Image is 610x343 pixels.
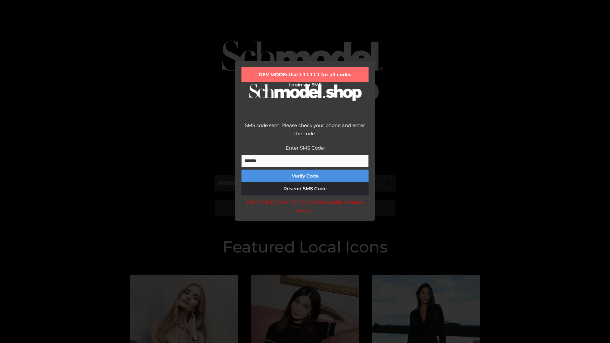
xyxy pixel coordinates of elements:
[241,67,369,82] div: DEV MODE: Use 111111 for all codes
[241,121,369,144] div: SMS code sent. Please check your phone and enter the code.
[241,82,369,88] h2: Login via SMS
[241,198,369,214] div: DEV MODE: Enter 111111 as SMS code (or leave empty).
[241,170,369,182] button: Verify Code
[286,145,325,151] label: Enter SMS Code:
[241,182,369,195] button: Resend SMS Code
